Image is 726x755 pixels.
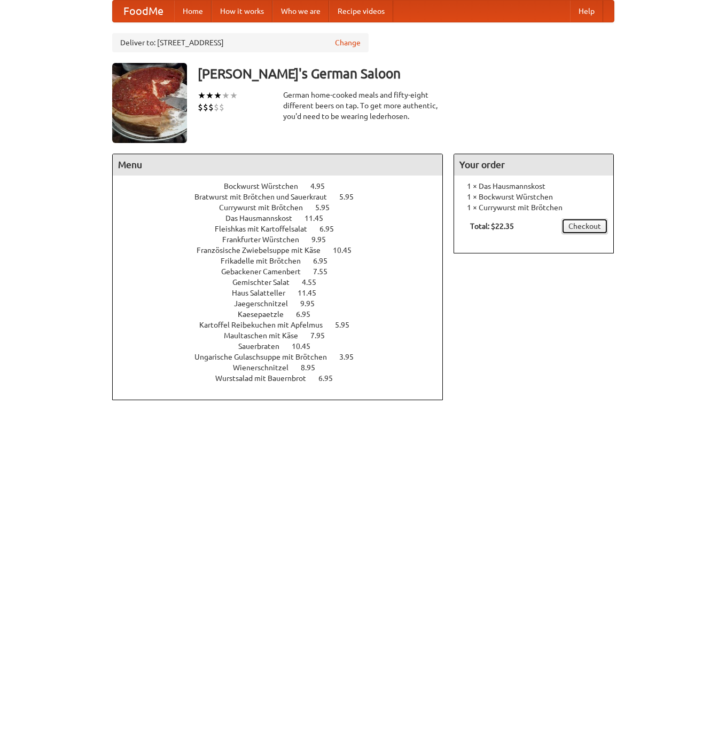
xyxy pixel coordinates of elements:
a: FoodMe [113,1,174,22]
li: $ [208,101,214,113]
span: 11.45 [298,289,327,297]
span: 9.95 [300,299,325,308]
span: Frankfurter Würstchen [222,235,310,244]
div: German home-cooked meals and fifty-eight different beers on tap. To get more authentic, you'd nee... [283,90,443,122]
li: 1 × Currywurst mit Brötchen [459,202,608,213]
span: Jaegerschnitzel [234,299,299,308]
li: 1 × Das Hausmannskost [459,181,608,192]
a: Checkout [561,218,608,234]
span: 5.95 [335,321,360,329]
li: $ [203,101,208,113]
a: Gebackener Camenbert 7.55 [221,267,347,276]
li: ★ [222,90,230,101]
li: $ [219,101,224,113]
a: Kaesepaetzle 6.95 [238,310,330,319]
span: Bratwurst mit Brötchen und Sauerkraut [194,193,338,201]
li: $ [214,101,219,113]
span: 4.95 [310,182,335,190]
a: Kartoffel Reibekuchen mit Apfelmus 5.95 [199,321,369,329]
a: Wurstsalad mit Bauernbrot 6.95 [215,374,353,383]
li: ★ [206,90,214,101]
a: Maultaschen mit Käse 7.95 [224,331,345,340]
span: 6.95 [296,310,321,319]
li: 1 × Bockwurst Würstchen [459,192,608,202]
span: 6.95 [319,225,345,233]
li: $ [198,101,203,113]
a: How it works [212,1,272,22]
span: 11.45 [305,214,334,222]
a: Home [174,1,212,22]
img: angular.jpg [112,63,187,143]
div: Deliver to: [STREET_ADDRESS] [112,33,369,52]
a: Bratwurst mit Brötchen und Sauerkraut 5.95 [194,193,373,201]
span: Haus Salatteller [232,289,296,297]
span: Französische Zwiebelsuppe mit Käse [197,246,331,255]
li: ★ [230,90,238,101]
h4: Your order [454,154,613,176]
span: Wienerschnitzel [233,363,299,372]
a: Jaegerschnitzel 9.95 [234,299,334,308]
a: Currywurst mit Brötchen 5.95 [219,203,349,212]
span: Kaesepaetzle [238,310,294,319]
span: 5.95 [339,193,364,201]
a: Recipe videos [329,1,393,22]
li: ★ [214,90,222,101]
b: Total: $22.35 [470,222,514,231]
span: Gemischter Salat [232,278,300,287]
span: 10.45 [333,246,362,255]
a: Haus Salatteller 11.45 [232,289,336,297]
span: 10.45 [292,342,321,351]
h4: Menu [113,154,443,176]
span: Bockwurst Würstchen [224,182,309,190]
span: 5.95 [315,203,340,212]
span: Wurstsalad mit Bauernbrot [215,374,317,383]
a: Ungarische Gulaschsuppe mit Brötchen 3.95 [194,353,373,361]
span: Ungarische Gulaschsuppe mit Brötchen [194,353,338,361]
li: ★ [198,90,206,101]
a: Gemischter Salat 4.55 [232,278,336,287]
a: Bockwurst Würstchen 4.95 [224,182,345,190]
span: 6.95 [318,374,344,383]
span: 4.55 [302,278,327,287]
span: Kartoffel Reibekuchen mit Apfelmus [199,321,333,329]
h3: [PERSON_NAME]'s German Saloon [198,63,614,84]
span: 6.95 [313,257,338,265]
span: Gebackener Camenbert [221,267,311,276]
span: Fleishkas mit Kartoffelsalat [215,225,318,233]
a: Sauerbraten 10.45 [238,342,330,351]
a: Wienerschnitzel 8.95 [233,363,335,372]
a: Frikadelle mit Brötchen 6.95 [221,257,347,265]
span: Maultaschen mit Käse [224,331,309,340]
a: Französische Zwiebelsuppe mit Käse 10.45 [197,246,371,255]
span: 8.95 [301,363,326,372]
span: 7.55 [313,267,338,276]
a: Das Hausmannskost 11.45 [225,214,343,222]
a: Fleishkas mit Kartoffelsalat 6.95 [215,225,354,233]
a: Who we are [272,1,329,22]
span: 7.95 [310,331,335,340]
span: Currywurst mit Brötchen [219,203,314,212]
span: 9.95 [311,235,337,244]
span: Das Hausmannskost [225,214,303,222]
span: Frikadelle mit Brötchen [221,257,311,265]
a: Help [570,1,603,22]
a: Frankfurter Würstchen 9.95 [222,235,346,244]
span: Sauerbraten [238,342,290,351]
a: Change [335,37,361,48]
span: 3.95 [339,353,364,361]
